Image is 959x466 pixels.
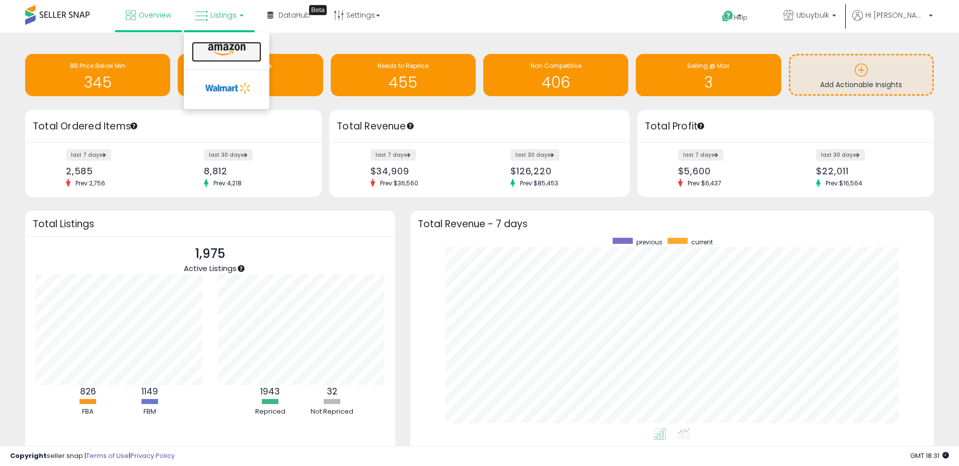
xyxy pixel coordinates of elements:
h3: Total Revenue [337,119,622,134]
div: Tooltip anchor [129,121,138,130]
a: Help [714,3,767,33]
h1: 345 [30,74,165,91]
span: 2025-08-14 18:31 GMT [910,451,949,460]
span: Selling @ Max [687,61,729,70]
h3: Total Profit [645,119,926,134]
span: Prev: 2,756 [70,179,110,187]
a: Hi [PERSON_NAME] [852,10,933,33]
div: Repriced [240,407,301,417]
span: Inventory Age [230,61,271,70]
label: last 30 days [204,149,253,161]
span: Ubuybulk [796,10,829,20]
p: 1,975 [184,244,237,263]
span: Prev: 4,218 [208,179,247,187]
a: BB Price Below Min 345 [25,54,170,96]
label: last 30 days [816,149,865,161]
label: last 7 days [371,149,416,161]
b: 1943 [260,385,280,397]
div: Tooltip anchor [309,5,327,15]
span: Non Competitive [531,61,581,70]
a: Needs to Reprice 455 [331,54,476,96]
b: 826 [80,385,96,397]
span: Prev: $85,453 [515,179,563,187]
a: Inventory Age 7 [178,54,323,96]
a: Selling @ Max 3 [636,54,781,96]
div: FBA [58,407,118,417]
span: previous [636,238,662,246]
span: Prev: $16,564 [821,179,867,187]
span: BB Price Below Min [70,61,125,70]
div: $34,909 [371,166,472,176]
b: 32 [327,385,337,397]
span: Help [734,13,748,22]
h3: Total Ordered Items [33,119,314,134]
div: Tooltip anchor [237,264,246,273]
span: Active Listings [184,263,237,274]
div: Tooltip anchor [696,121,705,130]
span: Hi [PERSON_NAME] [865,10,926,20]
h1: 3 [641,74,776,91]
div: 8,812 [204,166,304,176]
h1: 7 [183,74,318,91]
label: last 7 days [66,149,111,161]
span: Listings [210,10,237,20]
div: 2,585 [66,166,166,176]
h1: 455 [336,74,471,91]
a: Privacy Policy [130,451,175,460]
h3: Total Listings [33,220,388,228]
div: $126,220 [510,166,612,176]
div: Tooltip anchor [406,121,415,130]
b: 1149 [141,385,158,397]
a: Terms of Use [86,451,129,460]
div: seller snap | | [10,451,175,461]
a: Non Competitive 406 [483,54,628,96]
div: FBM [120,407,180,417]
div: Not Repriced [302,407,362,417]
span: Prev: $6,437 [683,179,726,187]
span: Needs to Reprice [378,61,428,70]
span: Prev: $36,560 [375,179,423,187]
span: DataHub [278,10,310,20]
div: $5,600 [678,166,778,176]
span: Add Actionable Insights [820,80,902,90]
label: last 7 days [678,149,723,161]
a: Add Actionable Insights [790,55,932,94]
div: $22,011 [816,166,916,176]
label: last 30 days [510,149,559,161]
h1: 406 [488,74,623,91]
span: current [691,238,713,246]
span: Overview [138,10,171,20]
strong: Copyright [10,451,47,460]
h3: Total Revenue - 7 days [418,220,926,228]
i: Get Help [721,10,734,23]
